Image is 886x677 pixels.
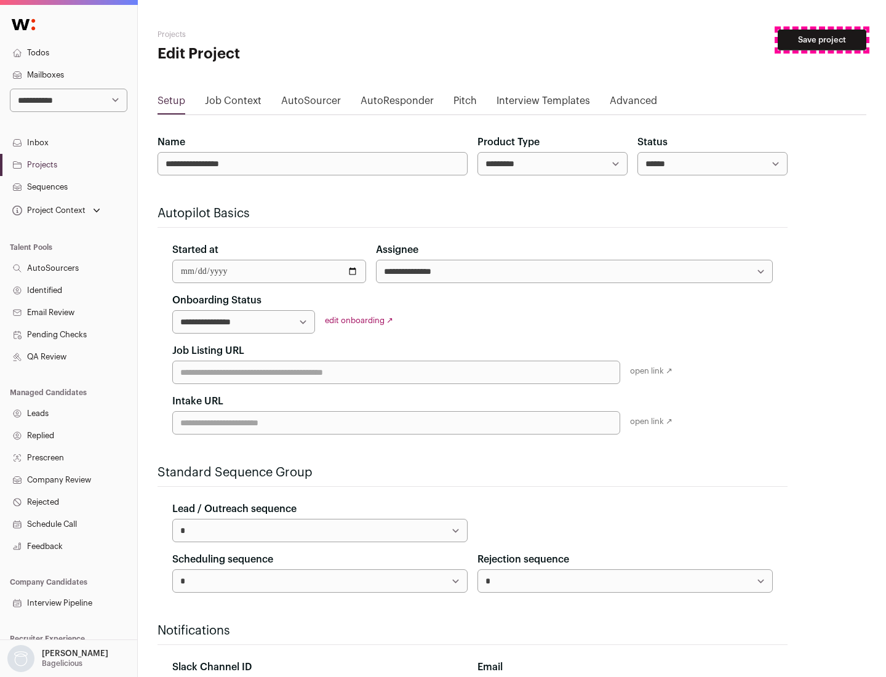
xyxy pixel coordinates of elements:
[172,343,244,358] label: Job Listing URL
[497,94,590,113] a: Interview Templates
[172,242,218,257] label: Started at
[158,135,185,150] label: Name
[778,30,866,50] button: Save project
[10,202,103,219] button: Open dropdown
[477,660,773,675] div: Email
[477,135,540,150] label: Product Type
[158,205,788,222] h2: Autopilot Basics
[610,94,657,113] a: Advanced
[361,94,434,113] a: AutoResponder
[325,316,393,324] a: edit onboarding ↗
[172,660,252,675] label: Slack Channel ID
[158,622,788,639] h2: Notifications
[5,645,111,672] button: Open dropdown
[376,242,418,257] label: Assignee
[172,394,223,409] label: Intake URL
[158,464,788,481] h2: Standard Sequence Group
[453,94,477,113] a: Pitch
[637,135,668,150] label: Status
[42,649,108,659] p: [PERSON_NAME]
[172,552,273,567] label: Scheduling sequence
[158,44,394,64] h1: Edit Project
[158,30,394,39] h2: Projects
[7,645,34,672] img: nopic.png
[281,94,341,113] a: AutoSourcer
[172,293,261,308] label: Onboarding Status
[205,94,261,113] a: Job Context
[172,502,297,516] label: Lead / Outreach sequence
[10,206,86,215] div: Project Context
[42,659,82,668] p: Bagelicious
[158,94,185,113] a: Setup
[477,552,569,567] label: Rejection sequence
[5,12,42,37] img: Wellfound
